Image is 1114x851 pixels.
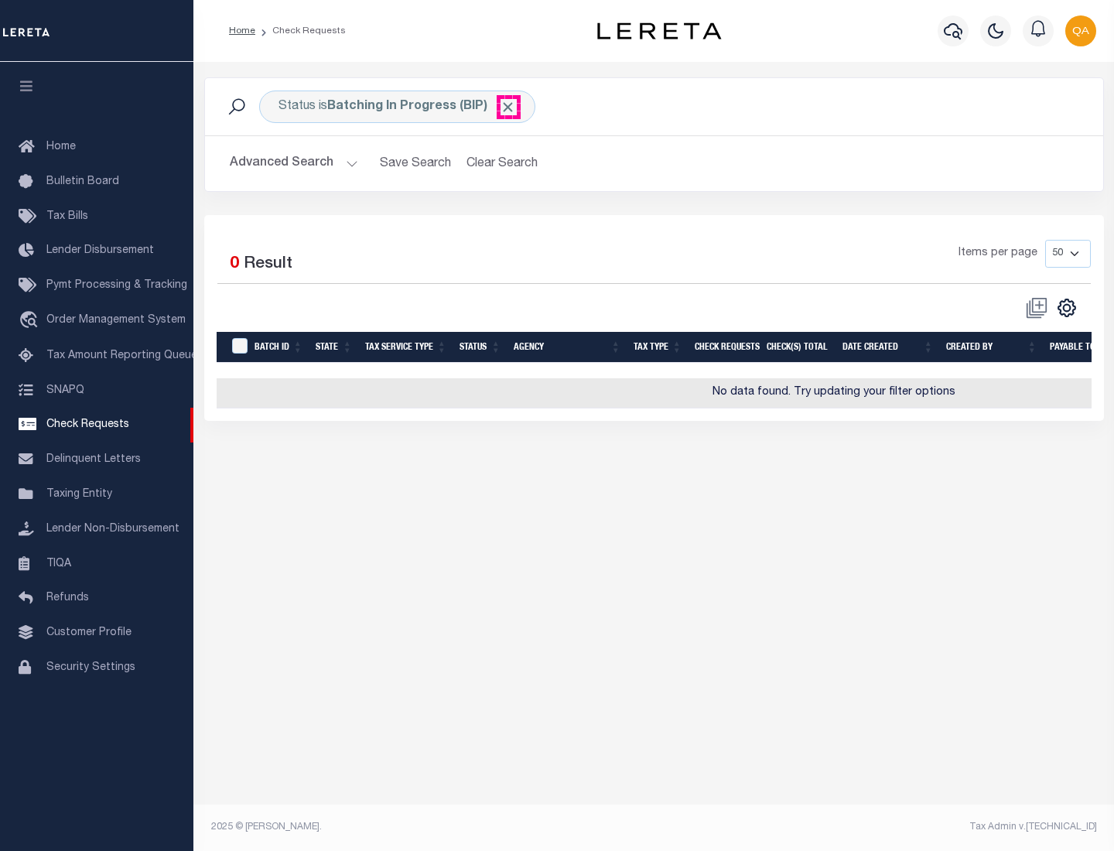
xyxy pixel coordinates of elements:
[259,91,535,123] div: Status is
[200,820,654,834] div: 2025 © [PERSON_NAME].
[500,99,516,115] span: Click to Remove
[665,820,1097,834] div: Tax Admin v.[TECHNICAL_ID]
[46,384,84,395] span: SNAPQ
[46,315,186,326] span: Order Management System
[19,311,43,331] i: travel_explore
[507,332,627,364] th: Agency: activate to sort column ascending
[46,211,88,222] span: Tax Bills
[359,332,453,364] th: Tax Service Type: activate to sort column ascending
[760,332,836,364] th: Check(s) Total
[460,149,545,179] button: Clear Search
[46,454,141,465] span: Delinquent Letters
[46,662,135,673] span: Security Settings
[46,524,179,535] span: Lender Non-Disbursement
[597,22,721,39] img: logo-dark.svg
[371,149,460,179] button: Save Search
[959,245,1037,262] span: Items per page
[627,332,689,364] th: Tax Type: activate to sort column ascending
[46,245,154,256] span: Lender Disbursement
[309,332,359,364] th: State: activate to sort column ascending
[230,256,239,272] span: 0
[46,350,197,361] span: Tax Amount Reporting Queue
[230,149,358,179] button: Advanced Search
[1065,15,1096,46] img: svg+xml;base64,PHN2ZyB4bWxucz0iaHR0cDovL3d3dy53My5vcmcvMjAwMC9zdmciIHBvaW50ZXItZXZlbnRzPSJub25lIi...
[327,101,516,113] b: Batching In Progress (BIP)
[46,489,112,500] span: Taxing Entity
[248,332,309,364] th: Batch Id: activate to sort column ascending
[46,142,76,152] span: Home
[689,332,760,364] th: Check Requests
[46,593,89,603] span: Refunds
[46,419,129,430] span: Check Requests
[229,26,255,36] a: Home
[453,332,507,364] th: Status: activate to sort column ascending
[46,280,187,291] span: Pymt Processing & Tracking
[940,332,1044,364] th: Created By: activate to sort column ascending
[46,627,132,638] span: Customer Profile
[46,558,71,569] span: TIQA
[836,332,940,364] th: Date Created: activate to sort column ascending
[255,24,346,38] li: Check Requests
[46,176,119,187] span: Bulletin Board
[244,252,292,277] label: Result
